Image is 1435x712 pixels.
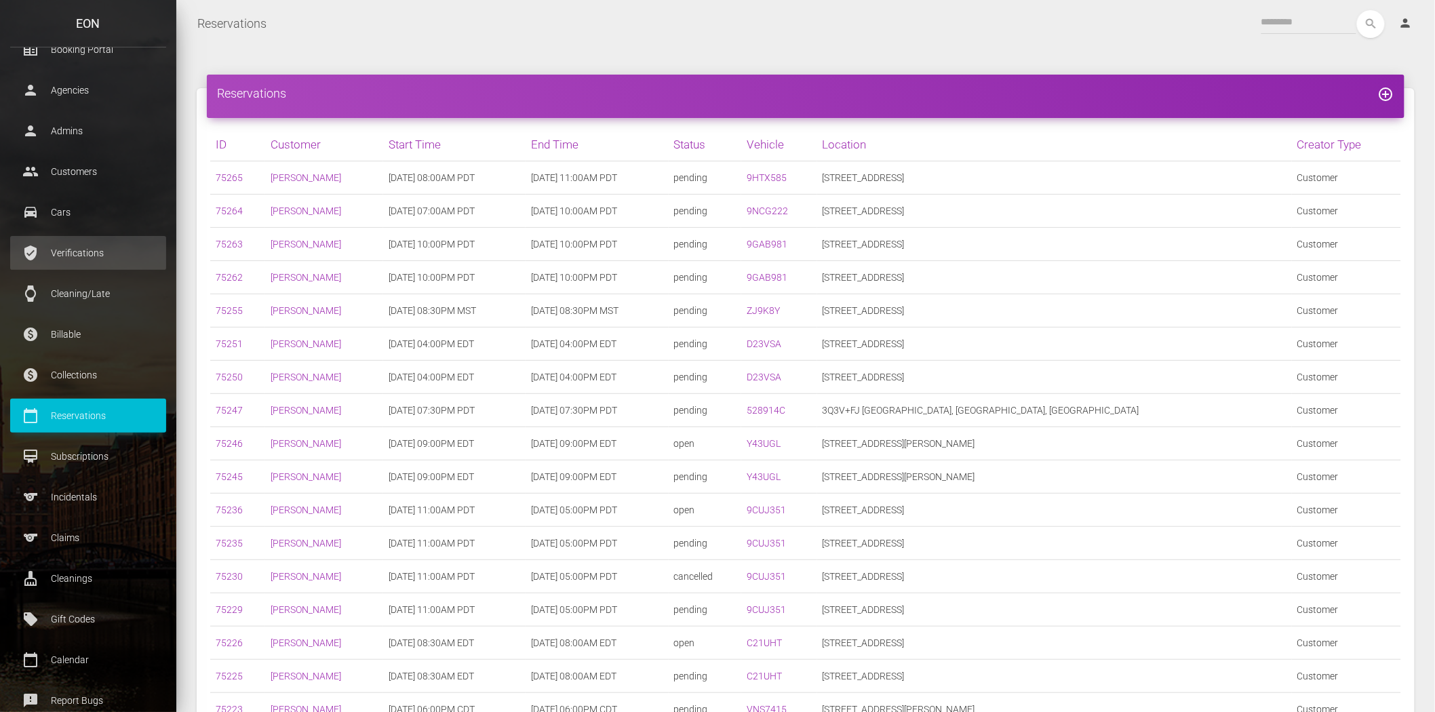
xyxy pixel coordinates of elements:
td: [DATE] 05:00PM PDT [526,494,668,527]
th: Location [817,128,1292,161]
a: [PERSON_NAME] [271,538,341,549]
td: [DATE] 05:00PM PDT [526,560,668,593]
td: [DATE] 09:00PM EDT [526,427,668,460]
a: 75263 [216,239,243,250]
a: person Admins [10,114,166,148]
a: 9NCG222 [747,205,788,216]
a: 75251 [216,338,243,349]
a: verified_user Verifications [10,236,166,270]
td: [STREET_ADDRESS] [817,593,1292,627]
a: card_membership Subscriptions [10,439,166,473]
td: [DATE] 09:00PM EDT [383,427,526,460]
td: [STREET_ADDRESS] [817,361,1292,394]
th: Creator Type [1292,128,1401,161]
a: C21UHT [747,671,782,681]
td: pending [669,394,741,427]
td: [DATE] 09:00PM EDT [383,460,526,494]
p: Cars [20,202,156,222]
td: [STREET_ADDRESS] [817,195,1292,228]
td: [DATE] 10:00AM PDT [526,195,668,228]
td: cancelled [669,560,741,593]
a: watch Cleaning/Late [10,277,166,311]
td: pending [669,261,741,294]
td: [DATE] 08:30PM MST [383,294,526,328]
td: [STREET_ADDRESS][PERSON_NAME] [817,427,1292,460]
a: [PERSON_NAME] [271,471,341,482]
a: Reservations [197,7,267,41]
a: C21UHT [747,637,782,648]
a: [PERSON_NAME] [271,604,341,615]
a: 75229 [216,604,243,615]
td: [STREET_ADDRESS] [817,494,1292,527]
a: 9GAB981 [747,239,787,250]
td: [DATE] 04:00PM EDT [526,328,668,361]
td: [STREET_ADDRESS] [817,627,1292,660]
td: [DATE] 08:30AM EDT [383,660,526,693]
td: pending [669,660,741,693]
th: End Time [526,128,668,161]
a: 75247 [216,405,243,416]
p: Collections [20,365,156,385]
a: 9CUJ351 [747,571,786,582]
td: Customer [1292,593,1401,627]
td: [DATE] 10:00PM PDT [383,261,526,294]
a: add_circle_outline [1378,86,1394,100]
i: search [1357,10,1385,38]
p: Booking Portal [20,39,156,60]
a: calendar_today Reservations [10,399,166,433]
a: local_offer Gift Codes [10,602,166,636]
td: pending [669,460,741,494]
i: add_circle_outline [1378,86,1394,102]
a: 75226 [216,637,243,648]
a: [PERSON_NAME] [271,671,341,681]
a: 75262 [216,272,243,283]
td: [DATE] 07:30PM PDT [526,394,668,427]
a: [PERSON_NAME] [271,637,341,648]
p: Admins [20,121,156,141]
a: 75230 [216,571,243,582]
a: [PERSON_NAME] [271,305,341,316]
p: Customers [20,161,156,182]
a: calendar_today Calendar [10,643,166,677]
a: 9HTX585 [747,172,787,183]
a: [PERSON_NAME] [271,571,341,582]
a: corporate_fare Booking Portal [10,33,166,66]
p: Reservations [20,406,156,426]
a: [PERSON_NAME] [271,239,341,250]
a: 9GAB981 [747,272,787,283]
a: ZJ9K8Y [747,305,780,316]
a: 75225 [216,671,243,681]
td: [DATE] 09:00PM EDT [526,460,668,494]
td: pending [669,294,741,328]
td: [STREET_ADDRESS] [817,660,1292,693]
a: [PERSON_NAME] [271,338,341,349]
td: [DATE] 08:00AM EDT [526,660,668,693]
td: Customer [1292,261,1401,294]
td: [DATE] 10:00PM PDT [383,228,526,261]
td: [STREET_ADDRESS][PERSON_NAME] [817,460,1292,494]
p: Incidentals [20,487,156,507]
p: Calendar [20,650,156,670]
a: cleaning_services Cleanings [10,561,166,595]
a: sports Incidentals [10,480,166,514]
td: [DATE] 04:00PM EDT [383,328,526,361]
a: D23VSA [747,338,781,349]
a: person [1389,10,1425,37]
td: pending [669,161,741,195]
td: [DATE] 04:00PM EDT [383,361,526,394]
a: sports Claims [10,521,166,555]
a: paid Collections [10,358,166,392]
a: [PERSON_NAME] [271,438,341,449]
td: pending [669,228,741,261]
a: [PERSON_NAME] [271,372,341,382]
a: Y43UGL [747,471,781,482]
td: pending [669,328,741,361]
td: pending [669,195,741,228]
td: [STREET_ADDRESS] [817,228,1292,261]
a: 528914C [747,405,785,416]
td: Customer [1292,660,1401,693]
td: Customer [1292,527,1401,560]
td: [STREET_ADDRESS] [817,560,1292,593]
td: Customer [1292,161,1401,195]
a: drive_eta Cars [10,195,166,229]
